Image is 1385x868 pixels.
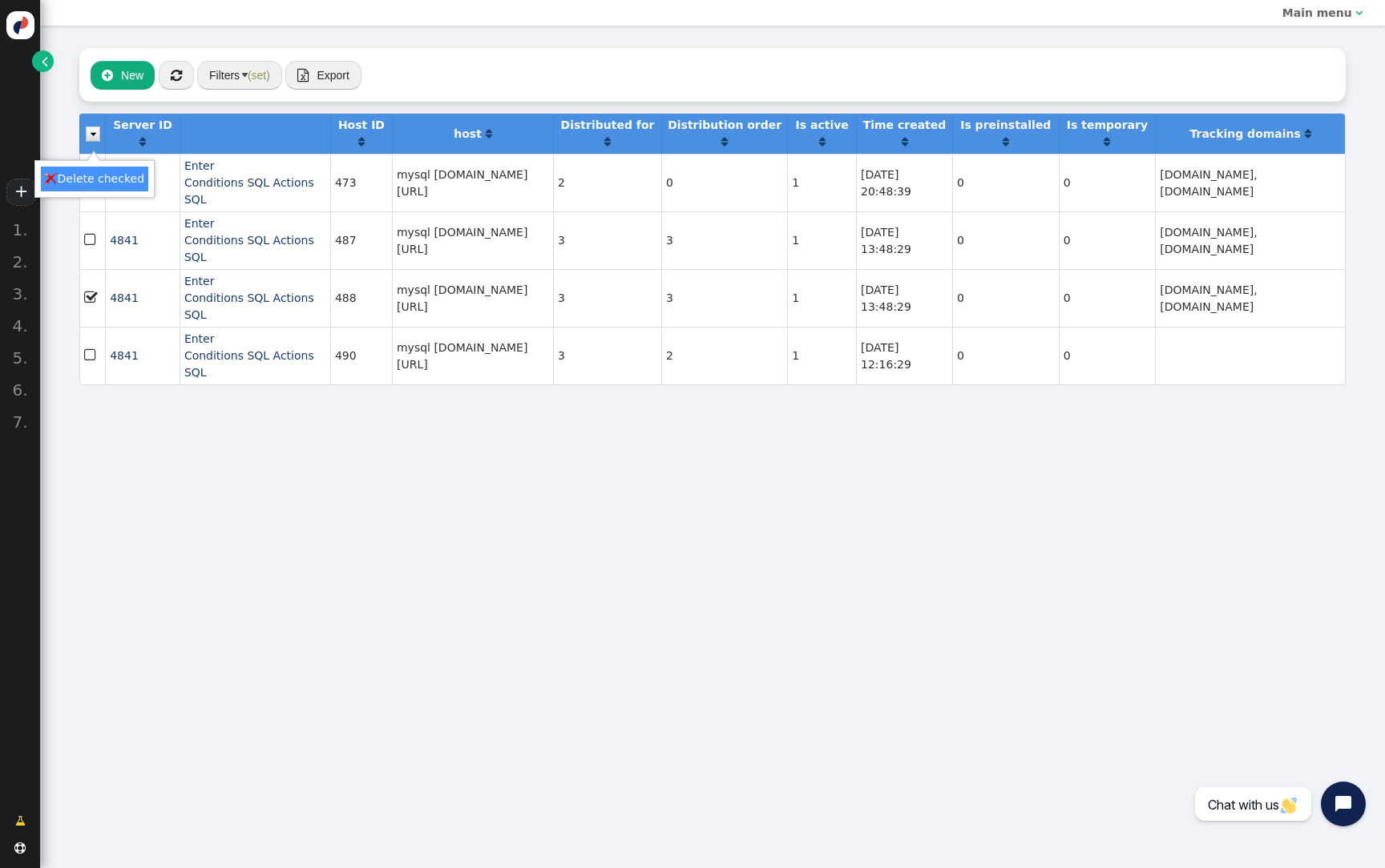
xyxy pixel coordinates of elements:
td: mysql [DOMAIN_NAME][URL] [392,211,553,269]
td: 1 [787,154,856,211]
b: Is temporary [1067,119,1148,131]
span: Click to sort [721,136,728,147]
b: Is preinstalled [960,119,1051,131]
span:  [84,229,99,251]
td: mysql [DOMAIN_NAME][URL] [392,154,553,211]
span: Click to sort [358,136,365,147]
span: Click to sort [1003,136,1009,147]
td: 0 [952,269,1059,327]
td: 0 [661,154,787,211]
a:  [139,135,146,148]
img: icon_delete.png [45,173,58,186]
td: 0 [952,154,1059,211]
img: trigger_black.png [242,73,248,77]
span: Click to sort [139,136,146,147]
td: 1 [787,269,856,327]
td: 473 [330,154,392,211]
a:  [358,135,365,148]
td: [DATE] 13:48:29 [856,211,952,269]
td: 490 [330,327,392,384]
a:  [1003,135,1009,148]
a:  [4,806,37,835]
span: 4841 [110,349,139,362]
button: Filters (set) [197,61,282,90]
a:  [819,135,826,148]
td: 2 [661,327,787,384]
a: Conditions SQL [184,291,269,304]
b: Host ID [338,119,385,131]
a:  [604,135,611,148]
span:  [297,69,309,82]
td: [DOMAIN_NAME], [DOMAIN_NAME] [1155,269,1345,327]
span:  [14,842,26,854]
span: Click to sort [819,136,826,147]
td: 488 [330,269,392,327]
td: mysql [DOMAIN_NAME][URL] [392,327,553,384]
td: 3 [553,269,661,327]
span: Click to sort [486,128,492,139]
td: 0 [1059,154,1156,211]
a: Enter [184,332,215,345]
b: Server ID [113,119,172,131]
a:  [32,50,54,72]
b: Main menu [1282,6,1352,19]
span:  [84,287,99,308]
span:  [42,53,48,70]
td: 2 [553,154,661,211]
img: logo-icon.svg [6,11,34,39]
td: [DATE] 12:16:29 [856,327,952,384]
td: 1 [787,327,856,384]
td: 1 [787,211,856,269]
td: 0 [952,327,1059,384]
td: Delete checked [41,167,148,191]
span:  [84,344,99,366]
span: Export [317,69,349,82]
button: New [91,61,155,90]
b: Time created [863,119,947,131]
td: [DOMAIN_NAME], [DOMAIN_NAME] [1155,154,1345,211]
td: 0 [1059,269,1156,327]
a: Conditions SQL [184,349,269,362]
a:  [1305,127,1311,140]
a:  [902,135,908,148]
td: 0 [1059,327,1156,384]
span:  [171,69,182,82]
span: Click to sort [1305,128,1311,139]
td: [DATE] 13:48:29 [856,269,952,327]
span: (set) [248,69,270,82]
span:  [15,813,26,830]
a:  [1104,135,1110,148]
button:  [159,61,194,90]
td: 3 [553,211,661,269]
a: 4841 [110,234,139,247]
a: Conditions SQL [184,234,269,247]
button:  Export [285,61,361,90]
td: mysql [DOMAIN_NAME][URL] [392,269,553,327]
b: Tracking domains [1189,127,1300,140]
a: Conditions SQL [184,176,269,189]
b: Distribution order [668,119,781,131]
td: 0 [952,211,1059,269]
td: 0 [1059,211,1156,269]
span: Click to sort [604,136,611,147]
td: 487 [330,211,392,269]
a: + [6,179,35,206]
a:  [486,127,492,140]
img: icon_dropdown_trigger.png [86,127,100,142]
b: Distributed for [561,119,655,131]
td: 3 [661,269,787,327]
td: [DATE] 20:48:39 [856,154,952,211]
td: 3 [553,327,661,384]
b: Is active [796,119,849,131]
b: host [454,127,482,140]
td: 3 [661,211,787,269]
span:  [102,69,113,82]
span:  [1355,7,1363,18]
a: 4841 [110,291,139,304]
a: Enter [184,217,215,230]
a: Enter [184,159,215,172]
span: Click to sort [902,136,908,147]
span: Click to sort [1104,136,1110,147]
